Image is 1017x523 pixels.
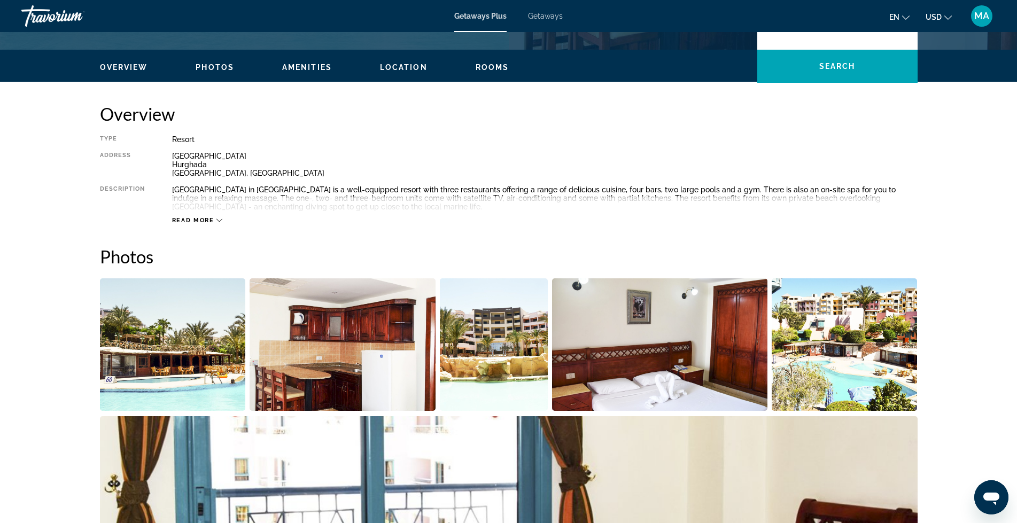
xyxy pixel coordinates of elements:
[440,278,548,411] button: Open full-screen image slider
[21,2,128,30] a: Travorium
[819,62,856,71] span: Search
[100,63,148,72] button: Overview
[172,217,214,224] span: Read more
[528,12,563,20] a: Getaways
[172,216,223,224] button: Read more
[454,12,507,20] a: Getaways Plus
[380,63,428,72] button: Location
[282,63,332,72] button: Amenities
[476,63,509,72] button: Rooms
[926,9,952,25] button: Change currency
[889,13,899,21] span: en
[974,11,989,21] span: MA
[100,152,145,177] div: Address
[196,63,234,72] button: Photos
[100,103,918,124] h2: Overview
[100,278,246,411] button: Open full-screen image slider
[552,278,767,411] button: Open full-screen image slider
[172,135,918,144] div: Resort
[974,480,1008,514] iframe: Кнопка запуска окна обмена сообщениями
[757,50,918,83] button: Search
[172,152,918,177] div: [GEOGRAPHIC_DATA] Hurghada [GEOGRAPHIC_DATA], [GEOGRAPHIC_DATA]
[968,5,996,27] button: User Menu
[172,185,918,211] div: [GEOGRAPHIC_DATA] in [GEOGRAPHIC_DATA] is a well-equipped resort with three restaurants offering ...
[772,278,918,411] button: Open full-screen image slider
[889,9,910,25] button: Change language
[250,278,436,411] button: Open full-screen image slider
[100,185,145,211] div: Description
[926,13,942,21] span: USD
[100,135,145,144] div: Type
[100,246,918,267] h2: Photos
